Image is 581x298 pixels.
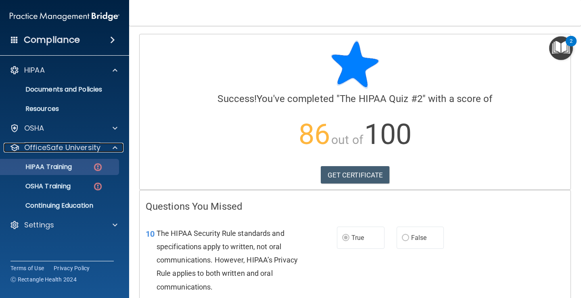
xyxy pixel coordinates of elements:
h4: You've completed " " with a score of [146,94,564,104]
button: Open Resource Center, 2 new notifications [549,36,573,60]
img: danger-circle.6113f641.png [93,181,103,192]
input: True [342,235,349,241]
span: The HIPAA Security Rule standards and specifications apply to written, not oral communications. H... [157,229,298,291]
a: HIPAA [10,65,117,75]
img: PMB logo [10,8,119,25]
input: False [402,235,409,241]
div: 2 [570,41,573,52]
span: True [351,234,364,242]
a: GET CERTIFICATE [321,166,390,184]
p: HIPAA [24,65,45,75]
p: OSHA [24,123,44,133]
span: 86 [299,118,330,151]
p: Continuing Education [5,202,115,210]
a: OfficeSafe University [10,143,117,152]
span: The HIPAA Quiz #2 [340,93,422,104]
h4: Compliance [24,34,80,46]
a: OSHA [10,123,117,133]
p: Settings [24,220,54,230]
span: False [411,234,427,242]
p: HIPAA Training [5,163,72,171]
a: Settings [10,220,117,230]
img: blue-star-rounded.9d042014.png [331,40,379,89]
span: 100 [364,118,412,151]
a: Privacy Policy [54,264,90,272]
span: Success! [217,93,257,104]
img: danger-circle.6113f641.png [93,162,103,172]
p: Resources [5,105,115,113]
h4: Questions You Missed [146,201,564,212]
span: Ⓒ Rectangle Health 2024 [10,275,77,283]
span: out of [331,133,363,147]
p: OSHA Training [5,182,71,190]
span: 10 [146,229,155,239]
p: OfficeSafe University [24,143,100,152]
p: Documents and Policies [5,85,115,94]
a: Terms of Use [10,264,44,272]
iframe: Drift Widget Chat Controller [541,243,571,273]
